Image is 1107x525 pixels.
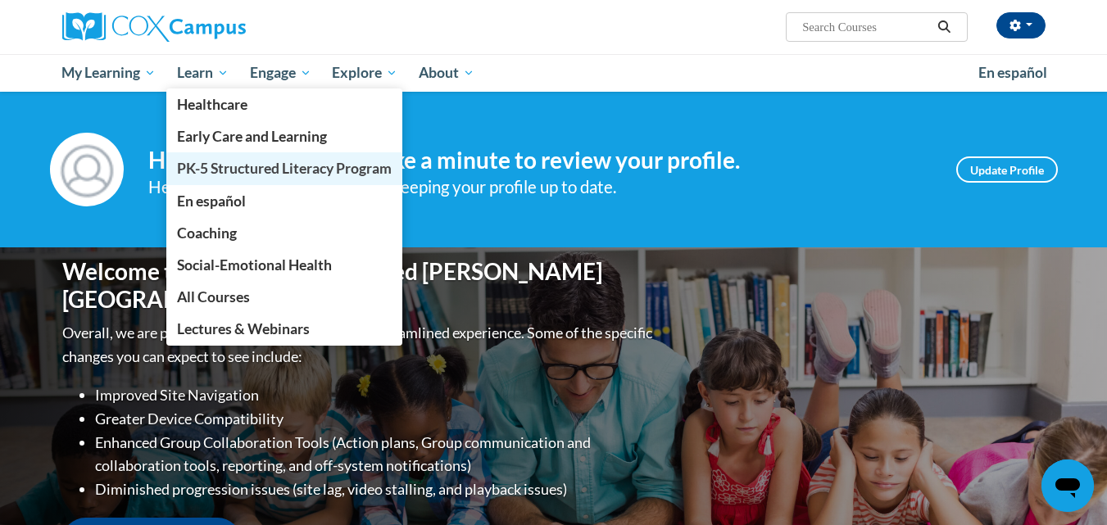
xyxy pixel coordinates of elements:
span: My Learning [61,63,156,83]
span: Lectures & Webinars [177,320,310,337]
img: Profile Image [50,133,124,206]
a: Learn [166,54,239,92]
span: Engage [250,63,311,83]
a: My Learning [52,54,167,92]
a: Cox Campus [62,12,374,42]
h1: Welcome to the new and improved [PERSON_NAME][GEOGRAPHIC_DATA] [62,258,656,313]
a: Lectures & Webinars [166,313,402,345]
iframe: Button to launch messaging window [1041,459,1094,512]
button: Search [932,17,956,37]
span: En español [177,192,246,210]
span: Social-Emotional Health [177,256,332,274]
span: Healthcare [177,96,247,113]
span: About [419,63,474,83]
span: PK-5 Structured Literacy Program [177,160,392,177]
span: All Courses [177,288,250,305]
span: Explore [332,63,397,83]
a: Social-Emotional Health [166,249,402,281]
li: Enhanced Group Collaboration Tools (Action plans, Group communication and collaboration tools, re... [95,431,656,478]
a: Early Care and Learning [166,120,402,152]
span: Coaching [177,224,237,242]
img: Cox Campus [62,12,246,42]
input: Search Courses [801,17,932,37]
span: En español [978,64,1047,81]
h4: Hi [PERSON_NAME]! Take a minute to review your profile. [148,147,932,174]
a: Explore [321,54,408,92]
span: Early Care and Learning [177,128,327,145]
a: All Courses [166,281,402,313]
a: About [408,54,485,92]
li: Improved Site Navigation [95,383,656,407]
li: Greater Device Compatibility [95,407,656,431]
a: Coaching [166,217,402,249]
a: En español [968,56,1058,90]
a: Engage [239,54,322,92]
li: Diminished progression issues (site lag, video stalling, and playback issues) [95,477,656,501]
span: Learn [177,63,229,83]
div: Help improve your experience by keeping your profile up to date. [148,174,932,201]
div: Main menu [38,54,1070,92]
a: En español [166,185,402,217]
a: PK-5 Structured Literacy Program [166,152,402,184]
p: Overall, we are proud to provide you with a more streamlined experience. Some of the specific cha... [62,321,656,369]
a: Healthcare [166,88,402,120]
a: Update Profile [956,156,1058,183]
button: Account Settings [996,12,1046,38]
